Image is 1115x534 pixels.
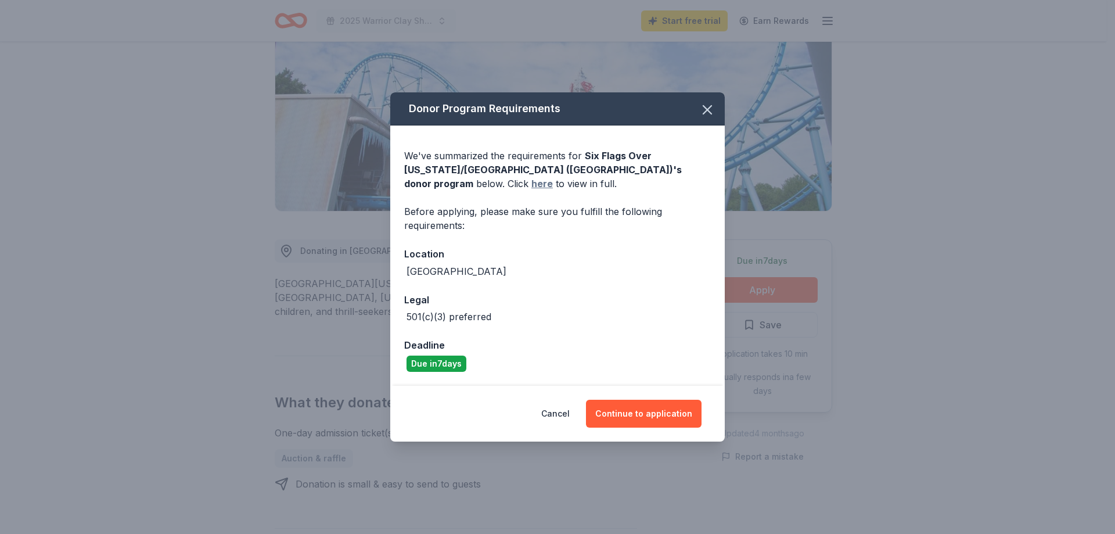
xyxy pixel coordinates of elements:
[586,400,702,428] button: Continue to application
[404,149,711,191] div: We've summarized the requirements for below. Click to view in full.
[407,264,506,278] div: [GEOGRAPHIC_DATA]
[404,292,711,307] div: Legal
[407,356,466,372] div: Due in 7 days
[404,338,711,353] div: Deadline
[407,310,491,324] div: 501(c)(3) preferred
[531,177,553,191] a: here
[404,150,682,189] span: Six Flags Over [US_STATE]/[GEOGRAPHIC_DATA] ([GEOGRAPHIC_DATA]) 's donor program
[404,246,711,261] div: Location
[541,400,570,428] button: Cancel
[390,92,725,126] div: Donor Program Requirements
[404,205,711,232] div: Before applying, please make sure you fulfill the following requirements:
